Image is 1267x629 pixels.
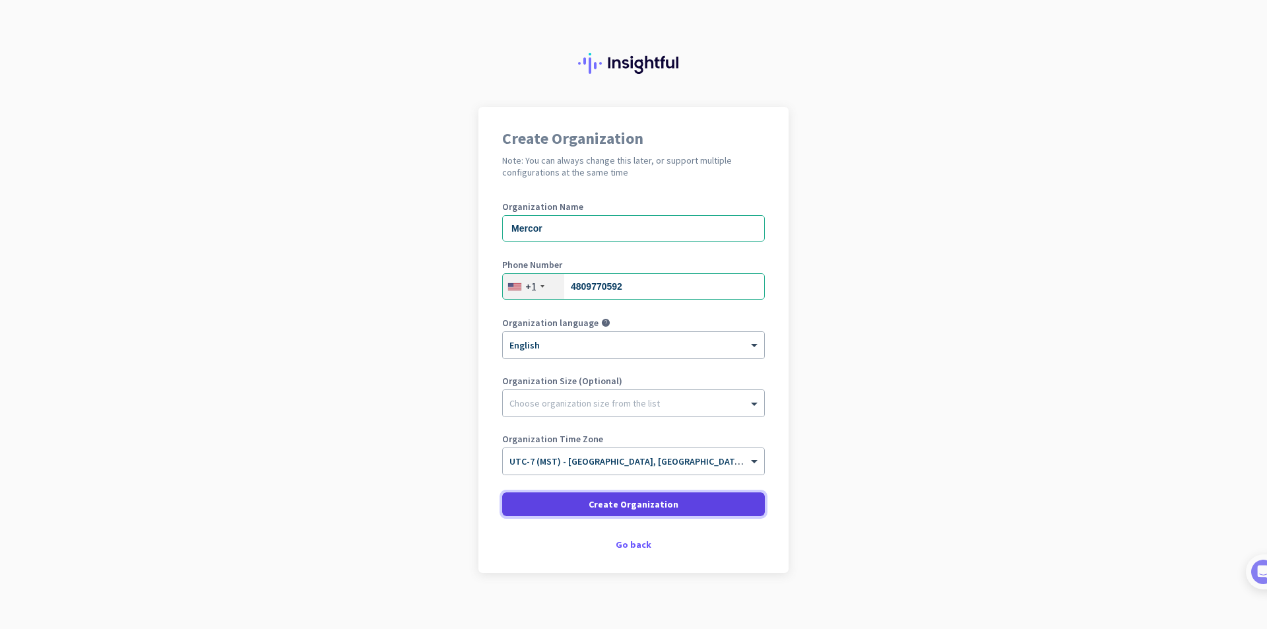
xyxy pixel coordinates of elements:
label: Organization Time Zone [502,434,765,444]
label: Organization language [502,318,599,327]
img: Insightful [578,53,689,74]
i: help [601,318,610,327]
input: 201-555-0123 [502,273,765,300]
h1: Create Organization [502,131,765,147]
button: Create Organization [502,492,765,516]
label: Organization Name [502,202,765,211]
input: What is the name of your organization? [502,215,765,242]
div: +1 [525,280,536,293]
div: Go back [502,540,765,549]
label: Organization Size (Optional) [502,376,765,385]
span: Create Organization [589,498,678,511]
h2: Note: You can always change this later, or support multiple configurations at the same time [502,154,765,178]
label: Phone Number [502,260,765,269]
